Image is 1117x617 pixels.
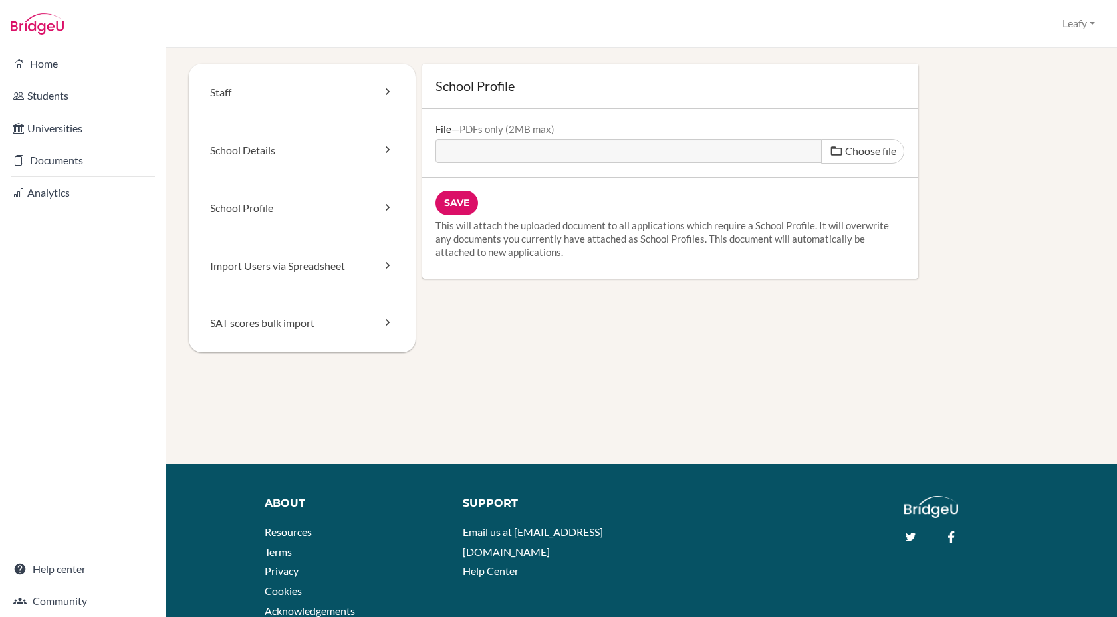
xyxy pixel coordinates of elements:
[189,237,416,295] a: Import Users via Spreadsheet
[265,604,355,617] a: Acknowledgements
[435,77,905,95] h1: School Profile
[435,191,478,215] input: Save
[3,556,163,582] a: Help center
[189,64,416,122] a: Staff
[189,295,416,352] a: SAT scores bulk import
[189,122,416,180] a: School Details
[435,219,905,259] p: This will attach the uploaded document to all applications which require a School Profile. It wil...
[265,525,312,538] a: Resources
[845,144,896,157] span: Choose file
[265,545,292,558] a: Terms
[463,564,519,577] a: Help Center
[189,180,416,237] a: School Profile
[435,122,555,136] label: File
[265,584,302,597] a: Cookies
[451,123,555,135] div: PDFs only (2MB max)
[463,525,603,558] a: Email us at [EMAIL_ADDRESS][DOMAIN_NAME]
[3,82,163,109] a: Students
[11,13,64,35] img: Bridge-U
[1056,11,1101,36] button: Leafy
[463,496,630,511] div: Support
[3,147,163,174] a: Documents
[265,496,443,511] div: About
[3,180,163,206] a: Analytics
[265,564,299,577] a: Privacy
[3,115,163,142] a: Universities
[3,51,163,77] a: Home
[3,588,163,614] a: Community
[904,496,958,518] img: logo_white@2x-f4f0deed5e89b7ecb1c2cc34c3e3d731f90f0f143d5ea2071677605dd97b5244.png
